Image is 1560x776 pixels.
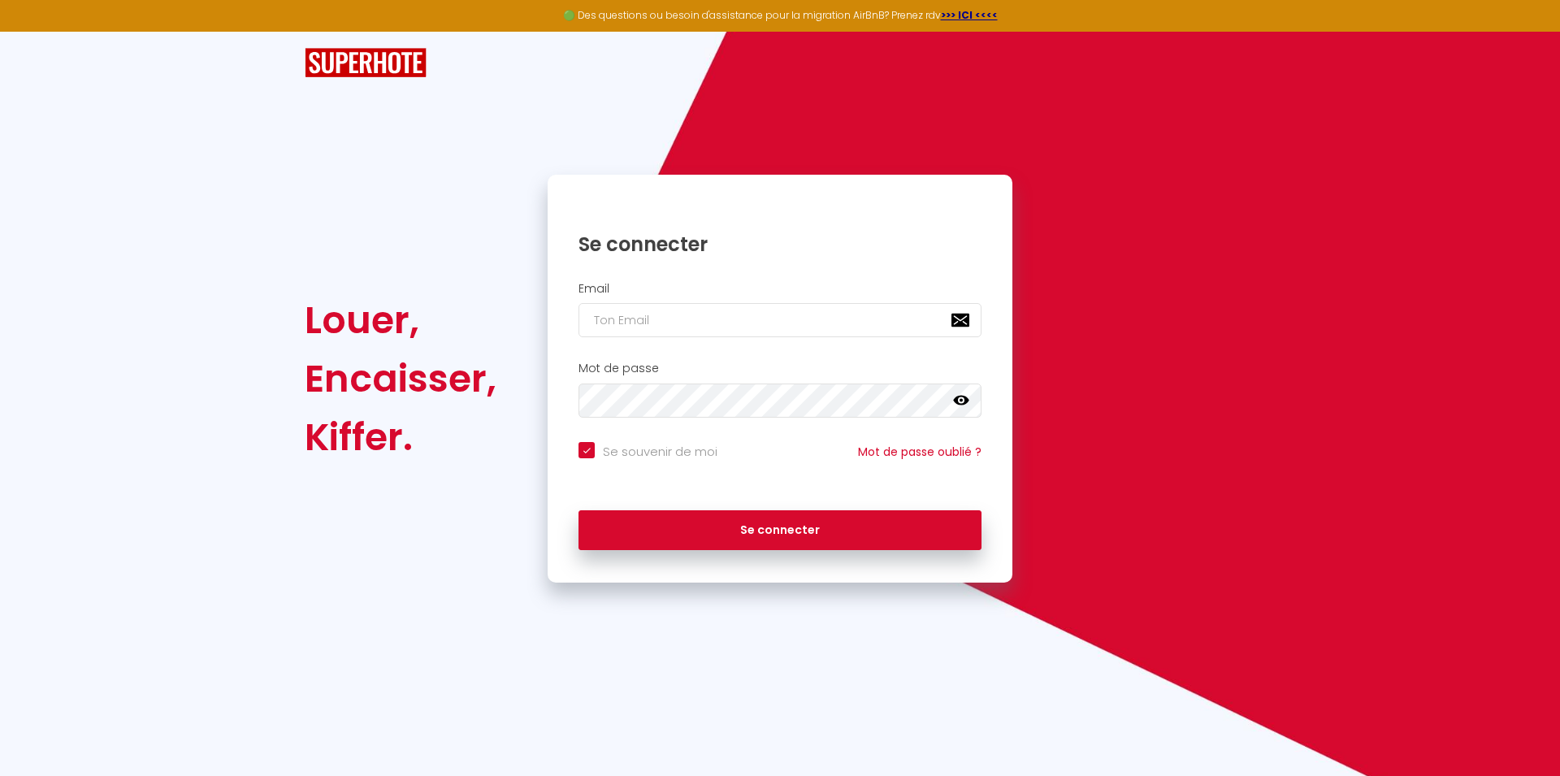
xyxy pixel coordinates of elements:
[305,349,496,408] div: Encaisser,
[305,48,427,78] img: SuperHote logo
[305,291,496,349] div: Louer,
[578,232,981,257] h1: Se connecter
[305,408,496,466] div: Kiffer.
[578,362,981,375] h2: Mot de passe
[941,8,998,22] a: >>> ICI <<<<
[578,510,981,551] button: Se connecter
[578,282,981,296] h2: Email
[858,444,981,460] a: Mot de passe oublié ?
[578,303,981,337] input: Ton Email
